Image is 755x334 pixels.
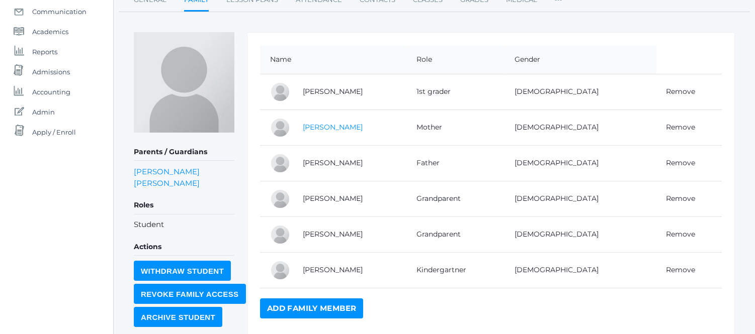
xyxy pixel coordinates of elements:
[32,2,87,22] span: Communication
[505,216,656,252] td: [DEMOGRAPHIC_DATA]
[270,118,290,138] div: Lindi Griffith
[134,284,246,304] input: Revoke Family Access
[270,82,290,102] div: Shiloh Griffith
[505,181,656,216] td: [DEMOGRAPHIC_DATA]
[303,123,363,132] a: [PERSON_NAME]
[32,62,70,82] span: Admissions
[303,265,363,274] a: [PERSON_NAME]
[505,145,656,181] td: [DEMOGRAPHIC_DATA]
[134,307,222,327] input: Archive Student
[270,189,290,209] div: David Westerfield
[32,22,68,42] span: Academics
[303,87,363,96] a: [PERSON_NAME]
[406,252,505,288] td: Kindergartner
[32,102,55,122] span: Admin
[134,197,234,214] h5: Roles
[303,194,363,203] a: [PERSON_NAME]
[406,216,505,252] td: Grandparent
[406,181,505,216] td: Grandparent
[303,230,363,239] a: [PERSON_NAME]
[666,230,696,239] a: Remove
[134,166,200,177] a: [PERSON_NAME]
[134,239,234,256] h5: Actions
[32,82,70,102] span: Accounting
[32,122,76,142] span: Apply / Enroll
[505,45,656,74] th: Gender
[666,194,696,203] a: Remove
[270,153,290,173] div: Joseph Griffith
[406,145,505,181] td: Father
[134,219,234,231] li: Student
[32,42,57,62] span: Reports
[406,74,505,109] td: 1st grader
[666,158,696,167] a: Remove
[505,74,656,109] td: [DEMOGRAPHIC_DATA]
[134,177,200,189] a: [PERSON_NAME]
[134,144,234,161] h5: Parents / Guardians
[406,109,505,145] td: Mother
[270,260,290,280] div: Eden Griffith
[260,45,406,74] th: Name
[505,252,656,288] td: [DEMOGRAPHIC_DATA]
[666,265,696,274] a: Remove
[260,298,363,318] a: Add Family Member
[666,87,696,96] a: Remove
[134,261,231,281] input: Withdraw Student
[303,158,363,167] a: [PERSON_NAME]
[666,123,696,132] a: Remove
[505,109,656,145] td: [DEMOGRAPHIC_DATA]
[270,225,290,245] div: Mareska Westerfield
[406,45,505,74] th: Role
[134,32,234,133] img: Eden Griffith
